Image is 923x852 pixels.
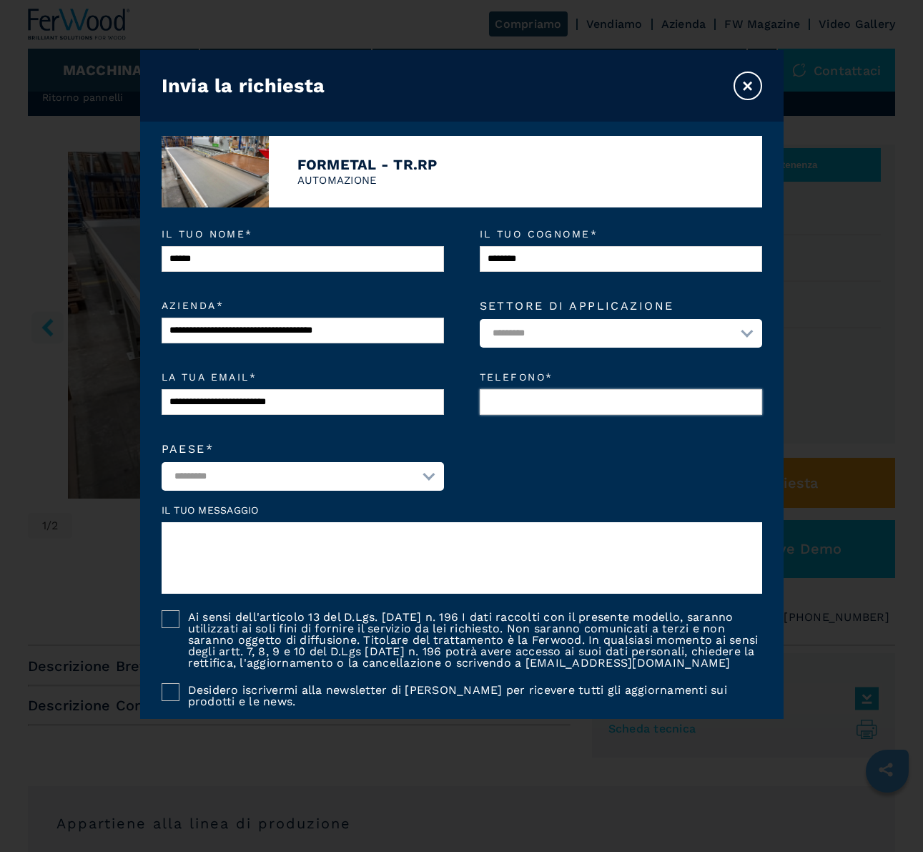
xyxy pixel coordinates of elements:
[297,156,438,173] h4: FORMETAL - TR.RP
[734,72,762,100] button: ×
[162,136,269,207] img: image
[162,74,325,97] h3: Invia la richiesta
[162,505,762,515] label: Il tuo messaggio
[162,246,444,272] input: Il tuo nome*
[162,372,444,382] em: La tua email
[480,300,762,312] label: Settore di applicazione
[480,246,762,272] input: Il tuo cognome*
[480,229,762,239] em: Il tuo cognome
[162,229,444,239] em: Il tuo nome
[480,389,762,415] input: Telefono*
[179,683,762,707] label: Desidero iscrivermi alla newsletter di [PERSON_NAME] per ricevere tutti gli aggiornamenti sui pro...
[297,173,438,188] p: AUTOMAZIONE
[480,372,762,382] em: Telefono
[179,610,762,669] label: Ai sensi dell'articolo 13 del D.Lgs. [DATE] n. 196 I dati raccolti con il presente modello, saran...
[162,300,444,310] em: Azienda
[162,444,444,455] label: Paese
[162,318,444,343] input: Azienda*
[162,389,444,415] input: La tua email*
